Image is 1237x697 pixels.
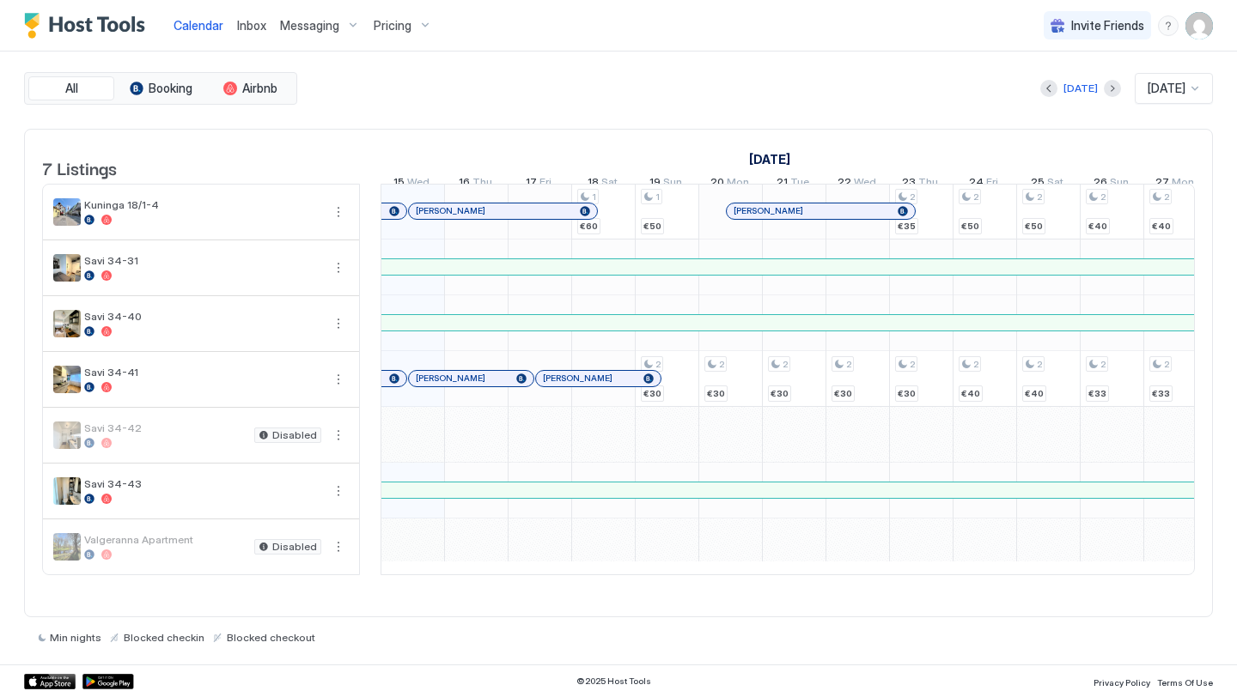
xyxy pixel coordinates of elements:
a: October 20, 2025 [706,172,753,197]
button: More options [328,258,349,278]
button: [DATE] [1061,78,1100,99]
span: [PERSON_NAME] [416,205,485,216]
span: Valgeranna Apartment [84,533,247,546]
a: October 19, 2025 [645,172,686,197]
a: October 24, 2025 [965,172,1002,197]
span: Fri [539,175,551,193]
span: 2 [910,359,915,370]
span: Fri [986,175,998,193]
span: Sat [601,175,618,193]
a: October 16, 2025 [454,172,497,197]
span: 2 [655,359,661,370]
a: October 18, 2025 [583,172,622,197]
span: 17 [526,175,537,193]
span: 2 [846,359,851,370]
span: [PERSON_NAME] [416,373,485,384]
span: €40 [1152,221,1171,232]
span: Terms Of Use [1157,677,1213,688]
span: 2 [973,191,978,203]
span: €50 [1025,221,1043,232]
div: Host Tools Logo [24,13,153,39]
div: menu [328,313,349,334]
span: 2 [719,359,724,370]
span: €50 [643,221,661,232]
span: 2 [1100,359,1106,370]
a: October 15, 2025 [389,172,434,197]
button: Previous month [1040,80,1057,97]
span: €30 [834,388,852,399]
span: 2 [973,359,978,370]
span: €30 [643,388,661,399]
span: 20 [710,175,724,193]
span: 18 [588,175,599,193]
a: October 21, 2025 [772,172,813,197]
button: Booking [118,76,204,100]
button: More options [328,369,349,390]
a: Calendar [174,16,223,34]
span: 2 [910,191,915,203]
a: October 25, 2025 [1027,172,1068,197]
span: Calendar [174,18,223,33]
span: Savi 34-40 [84,310,321,323]
div: menu [328,481,349,501]
span: €50 [961,221,979,232]
span: 2 [1100,191,1106,203]
span: Blocked checkin [124,631,204,644]
span: Kuninga 18/1-4 [84,198,321,211]
div: [DATE] [1063,81,1098,96]
a: Privacy Policy [1094,672,1150,690]
div: tab-group [24,72,297,105]
span: €33 [1088,388,1106,399]
span: 2 [1164,191,1169,203]
button: More options [328,536,349,557]
span: €33 [1152,388,1170,399]
div: listing image [53,421,81,449]
span: Sat [1047,175,1063,193]
span: 24 [969,175,984,193]
span: 19 [649,175,661,193]
span: Invite Friends [1071,18,1144,33]
span: €40 [961,388,980,399]
span: €35 [898,221,916,232]
span: 7 Listings [42,155,117,180]
button: More options [328,313,349,334]
span: Airbnb [242,81,277,96]
span: Blocked checkout [227,631,315,644]
span: €40 [1025,388,1044,399]
div: menu [328,425,349,445]
a: October 22, 2025 [833,172,881,197]
span: Savi 34-31 [84,254,321,267]
a: October 26, 2025 [1089,172,1133,197]
span: Pricing [374,18,411,33]
a: App Store [24,674,76,689]
span: © 2025 Host Tools [576,676,651,687]
a: Google Play Store [82,674,134,689]
span: 27 [1155,175,1169,193]
span: Inbox [237,18,266,33]
span: Savi 34-41 [84,366,321,379]
button: All [28,76,114,100]
span: 25 [1031,175,1045,193]
span: Messaging [280,18,339,33]
span: 22 [838,175,851,193]
span: Privacy Policy [1094,677,1150,688]
span: 23 [902,175,916,193]
a: October 23, 2025 [898,172,942,197]
span: Mon [727,175,749,193]
span: 21 [777,175,788,193]
span: 16 [459,175,470,193]
span: €30 [898,388,916,399]
a: Terms Of Use [1157,672,1213,690]
a: October 27, 2025 [1151,172,1198,197]
button: More options [328,425,349,445]
a: Inbox [237,16,266,34]
button: Airbnb [207,76,293,100]
div: User profile [1185,12,1213,39]
span: Tue [790,175,809,193]
div: menu [328,369,349,390]
span: Savi 34-43 [84,477,321,490]
span: Savi 34-42 [84,421,247,434]
div: menu [328,258,349,278]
